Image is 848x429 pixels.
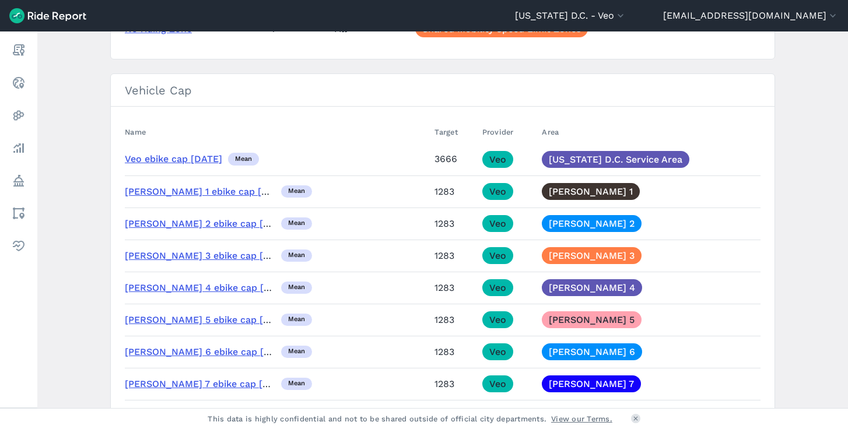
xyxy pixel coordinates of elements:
[542,183,640,200] a: [PERSON_NAME] 1
[430,208,477,240] td: 1283
[542,343,642,360] a: [PERSON_NAME] 6
[482,247,513,264] a: Veo
[228,153,259,166] div: mean
[125,153,222,164] a: Veo ebike cap [DATE]
[8,40,29,61] a: Report
[430,175,477,208] td: 1283
[8,138,29,159] a: Analyze
[281,185,312,198] div: mean
[482,375,513,392] a: Veo
[430,304,477,336] td: 1283
[482,408,513,425] a: Veo
[281,346,312,358] div: mean
[430,121,477,143] th: Target
[125,186,289,197] a: [PERSON_NAME] 1 ebike cap [DATE]
[482,343,513,360] a: Veo
[542,311,642,328] a: [PERSON_NAME] 5
[482,151,513,168] a: Veo
[8,105,29,126] a: Heatmaps
[430,272,477,304] td: 1283
[281,249,312,262] div: mean
[281,217,312,230] div: mean
[542,279,642,296] a: [PERSON_NAME] 4
[551,413,612,424] a: View our Terms.
[537,121,761,143] th: Area
[430,336,477,368] td: 1283
[125,23,192,34] a: No riding Zone
[125,378,290,389] a: [PERSON_NAME] 7 ebike cap [DATE]
[430,240,477,272] td: 1283
[111,74,775,107] h3: Vehicle Cap
[430,368,477,400] td: 1283
[542,408,642,425] a: [PERSON_NAME] 8
[9,8,86,23] img: Ride Report
[125,250,291,261] a: [PERSON_NAME] 3 ebike cap [DATE]
[542,215,642,232] a: [PERSON_NAME] 2
[482,215,513,232] a: Veo
[482,311,513,328] a: Veo
[281,378,312,391] div: mean
[281,314,312,326] div: mean
[125,121,430,143] th: Name
[478,121,538,143] th: Provider
[281,282,312,294] div: mean
[542,151,689,168] a: [US_STATE] D.C. Service Area
[482,279,513,296] a: Veo
[8,203,29,224] a: Areas
[482,183,513,200] a: Veo
[542,375,641,392] a: [PERSON_NAME] 7
[8,170,29,191] a: Policy
[125,314,291,325] a: [PERSON_NAME] 5 ebike cap [DATE]
[8,235,29,256] a: Health
[8,72,29,93] a: Realtime
[663,9,839,23] button: [EMAIL_ADDRESS][DOMAIN_NAME]
[125,346,292,357] a: [PERSON_NAME] 6 ebike cap [DATE]
[125,218,291,229] a: [PERSON_NAME] 2 ebike cap [DATE]
[542,247,642,264] a: [PERSON_NAME] 3
[125,282,292,293] a: [PERSON_NAME] 4 ebike cap [DATE]
[515,9,626,23] button: [US_STATE] D.C. - Veo
[430,143,477,175] td: 3666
